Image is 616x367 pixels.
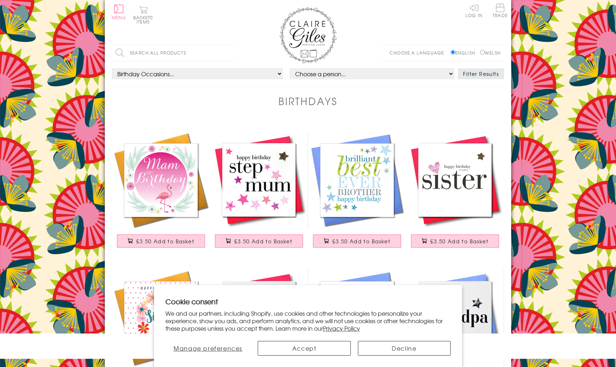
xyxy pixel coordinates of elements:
[451,50,455,55] input: English
[358,341,451,356] button: Decline
[480,50,485,55] input: Welsh
[406,269,504,367] img: Birthday Card, Grandpa, Blue Stars, Embellished with a shiny padded star
[390,50,449,56] p: Choose a language:
[308,131,406,255] a: Birthday Card, Blue Stars, Brilliant best ever Brother Happy Birthday £3.50 Add to Basket
[406,131,504,229] img: Birthday Card, Heart, to a great Sister, fabric butterfly Embellished
[278,94,338,108] h1: Birthdays
[332,238,390,245] span: £3.50 Add to Basket
[451,50,479,56] label: English
[258,341,350,356] button: Accept
[458,68,504,79] button: Filter Results
[480,50,500,56] label: Welsh
[165,296,451,306] h2: Cookie consent
[313,234,401,248] button: £3.50 Add to Basket
[112,14,126,21] span: Menu
[112,269,210,367] img: Birthday Card, Flowers & Dots, Happy Birthday, Sister, Embellished with pompoms
[174,344,242,352] span: Manage preferences
[493,4,508,17] span: Trade
[279,7,337,63] img: Claire Giles Greetings Cards
[133,6,153,24] button: Basket0 items
[210,131,308,255] a: Birthday Card, Step Mum, Pink Stars, Embellished with a padded star £3.50 Add to Basket
[112,5,126,20] button: Menu
[117,234,205,248] button: £3.50 Add to Basket
[165,310,451,332] p: We and our partners, including Shopify, use cookies and other technologies to personalize your ex...
[112,131,210,229] img: Birthday Card, Mam, Flamingo
[137,14,153,25] span: 0 items
[411,234,499,248] button: £3.50 Add to Basket
[215,234,303,248] button: £3.50 Add to Basket
[112,45,237,61] input: Search all products
[136,238,194,245] span: £3.50 Add to Basket
[308,131,406,229] img: Birthday Card, Blue Stars, Brilliant best ever Brother Happy Birthday
[210,131,308,229] img: Birthday Card, Step Mum, Pink Stars, Embellished with a padded star
[165,341,251,356] button: Manage preferences
[466,4,483,17] a: Log In
[323,324,360,332] a: Privacy Policy
[112,131,210,255] a: Birthday Card, Mam, Flamingo £3.50 Add to Basket
[406,131,504,255] a: Birthday Card, Heart, to a great Sister, fabric butterfly Embellished £3.50 Add to Basket
[430,238,488,245] span: £3.50 Add to Basket
[234,238,292,245] span: £3.50 Add to Basket
[210,269,308,367] img: Birthday Card, Heart and Flowers, to my Wife, fabric butterfly Embellished
[230,45,237,61] input: Search
[308,269,406,367] img: Birthday Card, Blue Stars, to my wonderful Husband, Happy Birthday
[493,4,508,19] a: Trade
